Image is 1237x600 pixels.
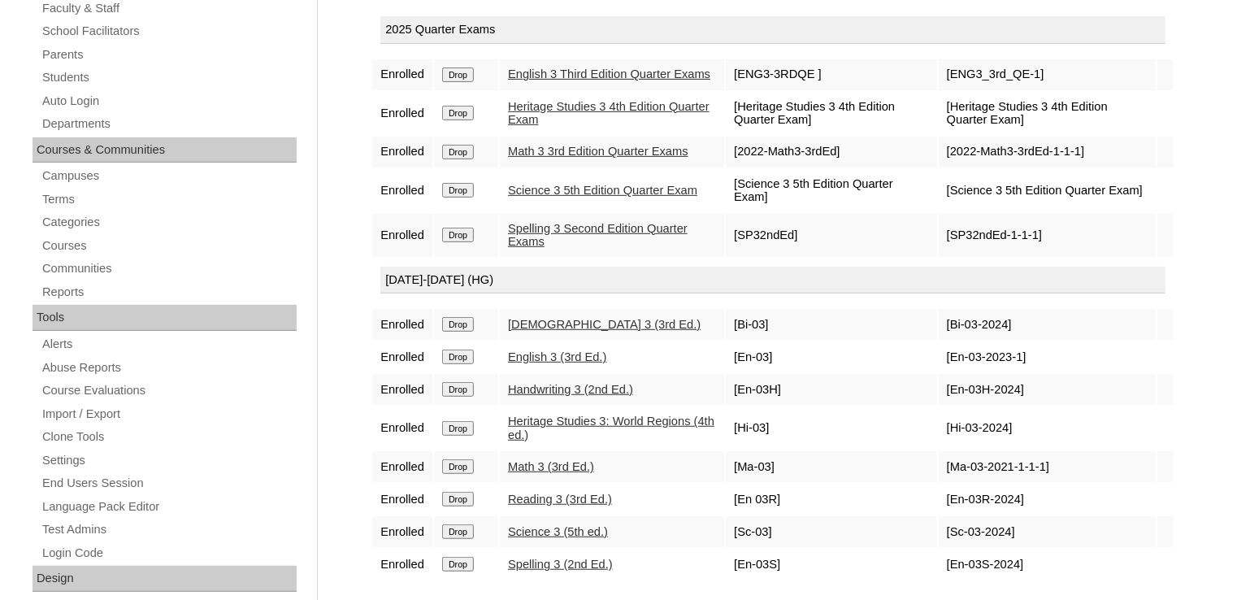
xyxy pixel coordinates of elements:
a: Parents [41,45,297,65]
input: Drop [442,557,474,572]
td: [Ma-03] [726,451,937,482]
input: Drop [442,228,474,242]
input: Drop [442,350,474,364]
td: [En-03S] [726,549,937,580]
a: Science 3 5th Edition Quarter Exam [508,184,697,197]
input: Drop [442,524,474,539]
td: Enrolled [372,516,432,547]
td: Enrolled [372,169,432,212]
a: [DEMOGRAPHIC_DATA] 3 (3rd Ed.) [508,318,701,331]
td: [Ma-03-2021-1-1-1] [939,451,1156,482]
div: Design [33,566,297,592]
td: [En-03H-2024] [939,374,1156,405]
a: Categories [41,212,297,233]
td: Enrolled [372,309,432,340]
td: Enrolled [372,407,432,450]
td: Enrolled [372,137,432,167]
a: Departments [41,114,297,134]
a: Settings [41,450,297,471]
td: [Sc-03] [726,516,937,547]
td: [Science 3 5th Edition Quarter Exam] [939,169,1156,212]
input: Drop [442,183,474,198]
td: [ENG3_3rd_QE-1] [939,59,1156,90]
a: English 3 Third Edition Quarter Exams [508,67,710,80]
a: Reports [41,282,297,302]
input: Drop [442,106,474,120]
td: Enrolled [372,214,432,257]
td: [Science 3 5th Edition Quarter Exam] [726,169,937,212]
a: Campuses [41,166,297,186]
td: Enrolled [372,92,432,135]
td: Enrolled [372,451,432,482]
td: Enrolled [372,59,432,90]
input: Drop [442,382,474,397]
div: Tools [33,305,297,331]
a: Courses [41,236,297,256]
td: [En-03] [726,341,937,372]
td: [SP32ndEd-1-1-1] [939,214,1156,257]
a: End Users Session [41,473,297,493]
input: Drop [442,459,474,474]
a: Auto Login [41,91,297,111]
input: Drop [442,421,474,436]
td: [En 03R] [726,484,937,515]
td: [2022-Math3-3rdEd] [726,137,937,167]
a: Communities [41,259,297,279]
a: Abuse Reports [41,358,297,378]
a: Reading 3 (3rd Ed.) [508,493,612,506]
a: Heritage Studies 3 4th Edition Quarter Exam [508,100,710,127]
div: [DATE]-[DATE] (HG) [380,267,1165,294]
td: [Bi-03] [726,309,937,340]
a: Students [41,67,297,88]
td: [Hi-03] [726,407,937,450]
div: 2025 Quarter Exams [380,16,1165,44]
td: Enrolled [372,374,432,405]
td: Enrolled [372,484,432,515]
a: Handwriting 3 (2nd Ed.) [508,383,633,396]
a: School Facilitators [41,21,297,41]
a: Clone Tools [41,427,297,447]
a: Course Evaluations [41,380,297,401]
input: Drop [442,145,474,159]
a: Spelling 3 (2nd Ed.) [508,558,613,571]
td: Enrolled [372,549,432,580]
input: Drop [442,67,474,82]
a: Math 3 (3rd Ed.) [508,460,594,473]
td: [2022-Math3-3rdEd-1-1-1] [939,137,1156,167]
td: [En-03H] [726,374,937,405]
td: [ENG3-3RDQE ] [726,59,937,90]
a: Science 3 (5th ed.) [508,525,608,538]
td: [En-03R-2024] [939,484,1156,515]
td: [Hi-03-2024] [939,407,1156,450]
a: Terms [41,189,297,210]
a: Spelling 3 Second Edition Quarter Exams [508,222,688,249]
a: Heritage Studies 3: World Regions (4th ed.) [508,415,714,441]
td: Enrolled [372,341,432,372]
div: Courses & Communities [33,137,297,163]
td: [Sc-03-2024] [939,516,1156,547]
td: [SP32ndEd] [726,214,937,257]
a: Login Code [41,543,297,563]
td: [En-03-2023-1] [939,341,1156,372]
td: [Heritage Studies 3 4th Edition Quarter Exam] [726,92,937,135]
a: Language Pack Editor [41,497,297,517]
input: Drop [442,492,474,507]
td: [En-03S-2024] [939,549,1156,580]
input: Drop [442,317,474,332]
td: [Heritage Studies 3 4th Edition Quarter Exam] [939,92,1156,135]
a: Alerts [41,334,297,354]
a: English 3 (3rd Ed.) [508,350,606,363]
td: [Bi-03-2024] [939,309,1156,340]
a: Test Admins [41,520,297,540]
a: Import / Export [41,404,297,424]
a: Math 3 3rd Edition Quarter Exams [508,145,688,158]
